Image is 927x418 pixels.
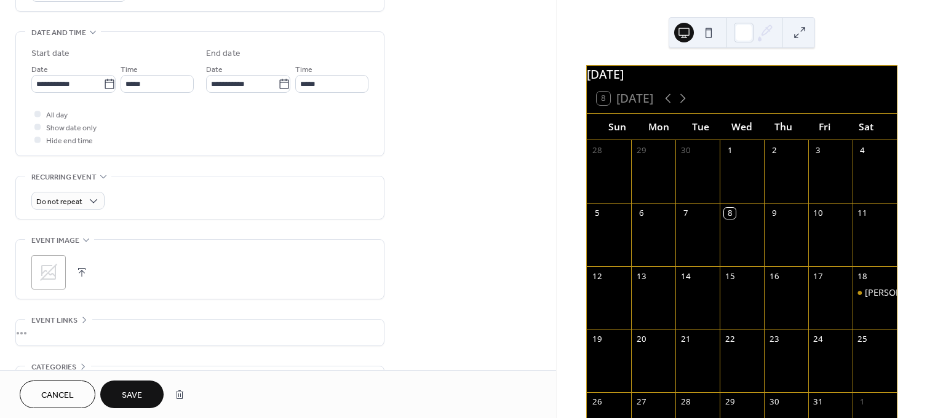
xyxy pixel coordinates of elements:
[639,114,680,140] div: Mon
[680,334,691,345] div: 21
[635,208,647,219] div: 6
[36,195,82,209] span: Do not repeat
[768,208,779,219] div: 9
[680,144,691,156] div: 30
[724,396,735,408] div: 29
[31,361,76,374] span: Categories
[680,208,691,219] div: 7
[804,114,845,140] div: Fri
[813,208,824,219] div: 10
[121,63,138,76] span: Time
[46,109,68,122] span: All day
[768,270,779,282] div: 16
[31,47,70,60] div: Start date
[31,171,97,184] span: Recurring event
[813,144,824,156] div: 3
[31,255,66,290] div: ;
[635,270,647,282] div: 13
[857,270,868,282] div: 18
[20,381,95,408] button: Cancel
[724,208,735,219] div: 8
[857,334,868,345] div: 25
[721,114,762,140] div: Wed
[597,114,638,140] div: Sun
[857,208,868,219] div: 11
[122,389,142,402] span: Save
[813,396,824,408] div: 31
[31,314,78,327] span: Event links
[41,389,74,402] span: Cancel
[46,135,93,148] span: Hide end time
[100,381,164,408] button: Save
[591,144,602,156] div: 28
[724,270,735,282] div: 15
[724,144,735,156] div: 1
[16,320,384,345] div: •••
[295,63,312,76] span: Time
[763,114,804,140] div: Thu
[16,366,384,392] div: •••
[680,270,691,282] div: 14
[587,66,897,84] div: [DATE]
[31,26,86,39] span: Date and time
[724,334,735,345] div: 22
[591,396,602,408] div: 26
[680,396,691,408] div: 28
[31,234,79,247] span: Event image
[591,334,602,345] div: 19
[680,114,721,140] div: Tue
[206,47,241,60] div: End date
[813,270,824,282] div: 17
[857,396,868,408] div: 1
[853,286,897,299] div: Espinosa Premium Cigar Event
[813,334,824,345] div: 24
[46,122,97,135] span: Show date only
[591,208,602,219] div: 5
[635,334,647,345] div: 20
[768,334,779,345] div: 23
[846,114,887,140] div: Sat
[206,63,223,76] span: Date
[857,144,868,156] div: 4
[31,63,48,76] span: Date
[768,144,779,156] div: 2
[635,396,647,408] div: 27
[591,270,602,282] div: 12
[768,396,779,408] div: 30
[635,144,647,156] div: 29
